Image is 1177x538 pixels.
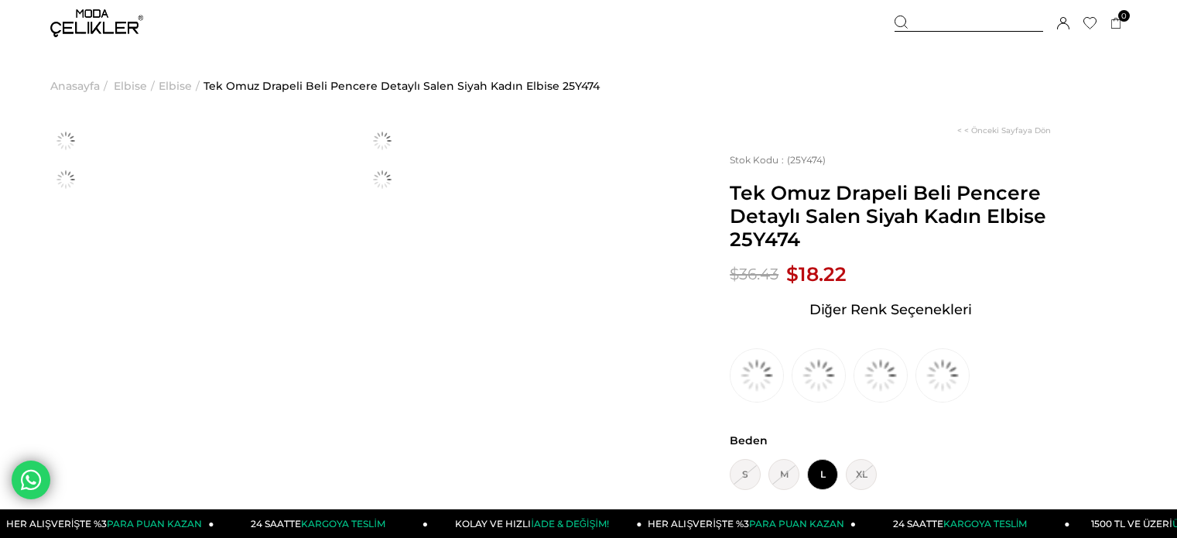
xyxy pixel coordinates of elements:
a: 24 SAATTEKARGOYA TESLİM [856,509,1070,538]
a: 24 SAATTEKARGOYA TESLİM [214,509,429,538]
span: XL [846,459,877,490]
img: Salen elbise 25Y474 [367,164,398,195]
a: HER ALIŞVERİŞTE %3PARA PUAN KAZAN [642,509,857,538]
img: Tek Omuz Drapeli Beli Pencere Detaylı Salen Lacivert Kadın Elbise 25Y474 [792,348,846,403]
span: 0 [1118,10,1130,22]
span: L [807,459,838,490]
span: PARA PUAN KAZAN [107,518,202,529]
img: Tek Omuz Drapeli Beli Pencere Detaylı Salen Lila Kadın Elbise 25Y474 [854,348,908,403]
span: Tek Omuz Drapeli Beli Pencere Detaylı Salen Siyah Kadın Elbise 25Y474 [730,181,1051,251]
li: > [159,46,204,125]
a: < < Önceki Sayfaya Dön [957,125,1051,135]
img: logo [50,9,143,37]
a: Anasayfa [50,46,100,125]
img: Salen elbise 25Y474 [50,164,81,195]
a: 0 [1110,18,1122,29]
a: Tek Omuz Drapeli Beli Pencere Detaylı Salen Siyah Kadın Elbise 25Y474 [204,46,600,125]
a: Elbise [114,46,147,125]
span: $18.22 [786,262,847,286]
a: Elbise [159,46,192,125]
span: (25Y474) [730,154,826,166]
span: KARGOYA TESLİM [943,518,1027,529]
span: Stok Kodu [730,154,787,166]
img: Salen elbise 25Y474 [50,125,81,156]
a: KOLAY VE HIZLIİADE & DEĞİŞİM! [428,509,642,538]
li: > [114,46,159,125]
span: M [768,459,799,490]
span: Diğer Renk Seçenekleri [809,297,972,322]
span: PARA PUAN KAZAN [749,518,844,529]
img: Salen elbise 25Y474 [367,125,398,156]
span: İADE & DEĞİŞİM! [531,518,608,529]
img: Tek Omuz Drapeli Beli Pencere Detaylı Salen Bej Kadın Elbise 25Y474 [730,348,784,403]
li: > [50,46,111,125]
span: S [730,459,761,490]
span: $36.43 [730,262,778,286]
img: Tek Omuz Drapeli Beli Pencere Detaylı Salen Haki Kadın Elbise 25Y474 [915,348,970,403]
span: Beden [730,433,1051,447]
span: KARGOYA TESLİM [301,518,385,529]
